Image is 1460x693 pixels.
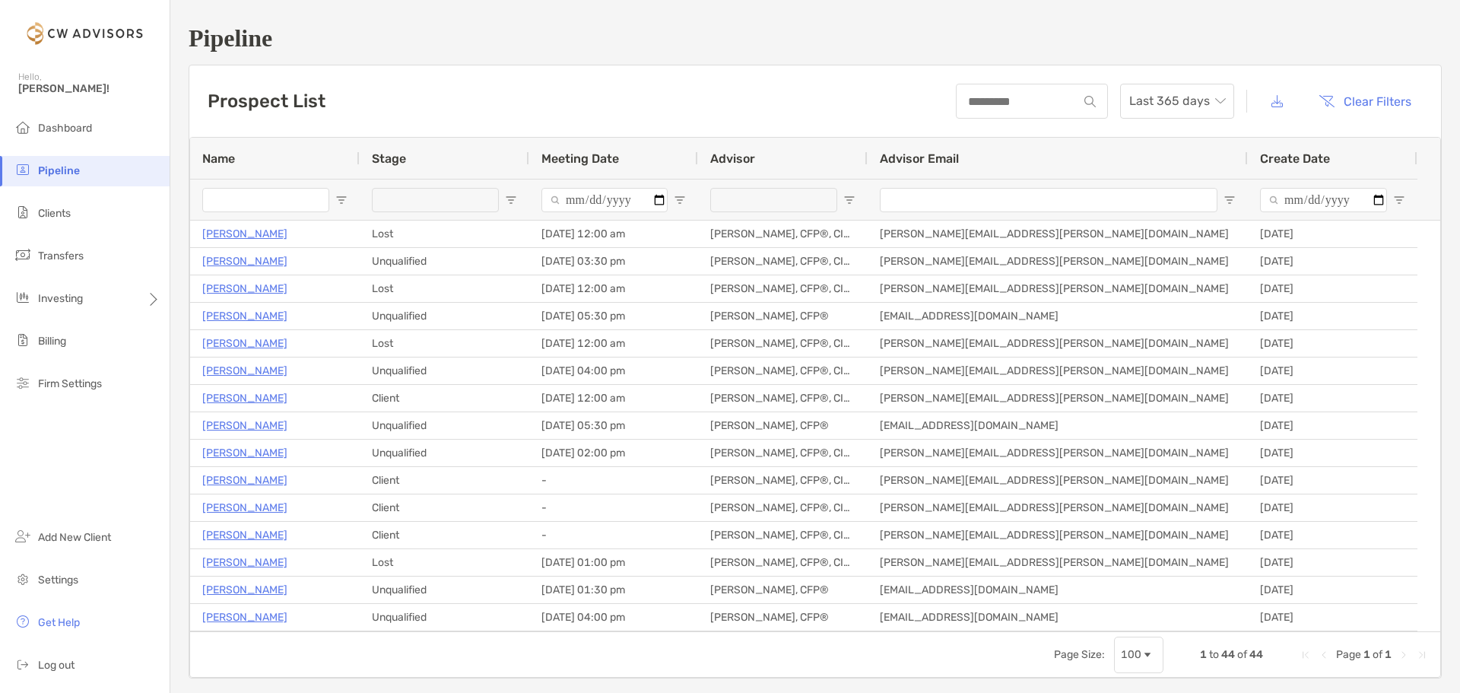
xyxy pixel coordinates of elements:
div: [PERSON_NAME], CFP®, CIMA®, ChFC® [698,358,868,384]
div: [PERSON_NAME][EMAIL_ADDRESS][PERSON_NAME][DOMAIN_NAME] [868,248,1248,275]
div: [DATE] 01:30 pm [529,577,698,603]
a: [PERSON_NAME] [202,334,287,353]
img: add_new_client icon [14,527,32,545]
button: Open Filter Menu [505,194,517,206]
div: [PERSON_NAME], CFP® [698,303,868,329]
a: [PERSON_NAME] [202,608,287,627]
img: pipeline icon [14,161,32,179]
span: to [1209,648,1219,661]
div: Client [360,494,529,521]
span: Settings [38,574,78,587]
div: [PERSON_NAME][EMAIL_ADDRESS][PERSON_NAME][DOMAIN_NAME] [868,330,1248,357]
span: Name [202,151,235,166]
div: Next Page [1398,649,1410,661]
span: Get Help [38,616,80,629]
span: Dashboard [38,122,92,135]
div: Client [360,385,529,412]
div: Unqualified [360,577,529,603]
span: Firm Settings [38,377,102,390]
img: get-help icon [14,612,32,631]
div: [DATE] [1248,221,1417,247]
div: [PERSON_NAME][EMAIL_ADDRESS][PERSON_NAME][DOMAIN_NAME] [868,385,1248,412]
span: 1 [1200,648,1207,661]
a: [PERSON_NAME] [202,224,287,243]
a: [PERSON_NAME] [202,471,287,490]
div: Unqualified [360,604,529,631]
div: [DATE] [1248,467,1417,494]
div: [DATE] 12:00 am [529,275,698,302]
div: [DATE] 02:00 pm [529,440,698,466]
div: [DATE] 01:00 pm [529,549,698,576]
div: [PERSON_NAME][EMAIL_ADDRESS][PERSON_NAME][DOMAIN_NAME] [868,494,1248,521]
span: Page [1336,648,1361,661]
div: [PERSON_NAME], CFP®, CIMA®, ChFC® [698,248,868,275]
div: [DATE] 05:30 pm [529,412,698,439]
div: Unqualified [360,412,529,439]
div: [DATE] 12:00 am [529,330,698,357]
img: firm-settings icon [14,374,32,392]
div: [PERSON_NAME][EMAIL_ADDRESS][PERSON_NAME][DOMAIN_NAME] [868,275,1248,302]
a: [PERSON_NAME] [202,279,287,298]
div: Page Size: [1054,648,1105,661]
div: [EMAIL_ADDRESS][DOMAIN_NAME] [868,604,1248,631]
div: [DATE] [1248,385,1417,412]
a: [PERSON_NAME] [202,498,287,517]
span: Create Date [1260,151,1330,166]
div: [PERSON_NAME], CFP®, CIMA®, ChFC® [698,549,868,576]
h1: Pipeline [189,24,1442,52]
div: [DATE] [1248,275,1417,302]
span: Stage [372,151,406,166]
span: Pipeline [38,164,80,177]
div: [PERSON_NAME][EMAIL_ADDRESS][PERSON_NAME][DOMAIN_NAME] [868,358,1248,384]
input: Meeting Date Filter Input [541,188,668,212]
input: Create Date Filter Input [1260,188,1387,212]
div: [DATE] [1248,549,1417,576]
div: [PERSON_NAME][EMAIL_ADDRESS][PERSON_NAME][DOMAIN_NAME] [868,522,1248,548]
div: [PERSON_NAME], CFP®, CIMA®, ChFC® [698,330,868,357]
a: [PERSON_NAME] [202,443,287,463]
span: 1 [1363,648,1370,661]
input: Advisor Email Filter Input [880,188,1217,212]
div: [PERSON_NAME][EMAIL_ADDRESS][PERSON_NAME][DOMAIN_NAME] [868,467,1248,494]
div: [DATE] 04:00 pm [529,358,698,384]
div: [DATE] [1248,412,1417,439]
h3: Prospect List [208,91,325,112]
span: Advisor [710,151,755,166]
div: [DATE] 03:30 pm [529,248,698,275]
button: Open Filter Menu [843,194,855,206]
img: investing icon [14,288,32,307]
div: [PERSON_NAME], CFP®, CIMA®, ChFC® [698,522,868,548]
span: [PERSON_NAME]! [18,82,160,95]
div: [PERSON_NAME], CFP®, CIMA®, ChFC® [698,385,868,412]
div: [PERSON_NAME], CFP®, CIMA®, ChFC® [698,275,868,302]
a: [PERSON_NAME] [202,361,287,380]
div: Unqualified [360,358,529,384]
div: Previous Page [1318,649,1330,661]
button: Open Filter Menu [335,194,348,206]
div: [PERSON_NAME], CFP®, CIMA®, ChFC® [698,440,868,466]
div: [DATE] 05:30 pm [529,303,698,329]
div: - [529,494,698,521]
div: [DATE] [1248,440,1417,466]
span: Last 365 days [1129,84,1225,118]
div: Page Size [1114,637,1163,673]
p: [PERSON_NAME] [202,553,287,572]
div: [DATE] 04:00 pm [529,604,698,631]
a: [PERSON_NAME] [202,252,287,271]
div: [EMAIL_ADDRESS][DOMAIN_NAME] [868,577,1248,603]
button: Open Filter Menu [1224,194,1236,206]
a: [PERSON_NAME] [202,526,287,545]
div: 100 [1121,648,1141,661]
div: [DATE] [1248,303,1417,329]
div: [PERSON_NAME][EMAIL_ADDRESS][PERSON_NAME][DOMAIN_NAME] [868,549,1248,576]
div: Lost [360,549,529,576]
div: First Page [1300,649,1312,661]
div: [PERSON_NAME], CFP® [698,577,868,603]
div: - [529,522,698,548]
div: [DATE] [1248,248,1417,275]
img: logout icon [14,655,32,673]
